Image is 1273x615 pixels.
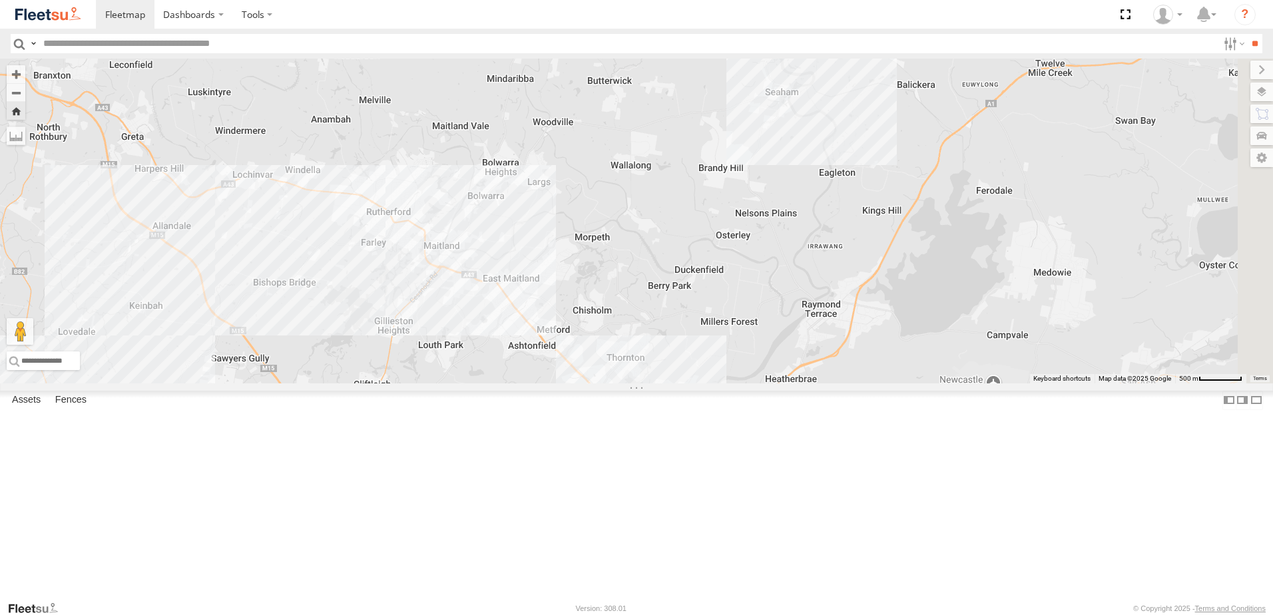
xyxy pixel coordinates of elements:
[7,83,25,102] button: Zoom out
[1148,5,1187,25] div: James Cullen
[7,126,25,145] label: Measure
[1133,604,1266,612] div: © Copyright 2025 -
[1250,148,1273,167] label: Map Settings
[7,102,25,120] button: Zoom Home
[7,65,25,83] button: Zoom in
[5,391,47,409] label: Assets
[1222,391,1236,410] label: Dock Summary Table to the Left
[1234,4,1256,25] i: ?
[49,391,93,409] label: Fences
[576,604,627,612] div: Version: 308.01
[7,318,33,345] button: Drag Pegman onto the map to open Street View
[1175,374,1246,383] button: Map Scale: 500 m per 62 pixels
[1236,391,1249,410] label: Dock Summary Table to the Right
[13,5,83,23] img: fleetsu-logo-horizontal.svg
[1250,391,1263,410] label: Hide Summary Table
[1033,374,1091,383] button: Keyboard shortcuts
[1099,375,1171,382] span: Map data ©2025 Google
[28,34,39,53] label: Search Query
[1218,34,1247,53] label: Search Filter Options
[1195,604,1266,612] a: Terms and Conditions
[7,602,69,615] a: Visit our Website
[1253,376,1267,381] a: Terms (opens in new tab)
[1179,375,1198,382] span: 500 m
